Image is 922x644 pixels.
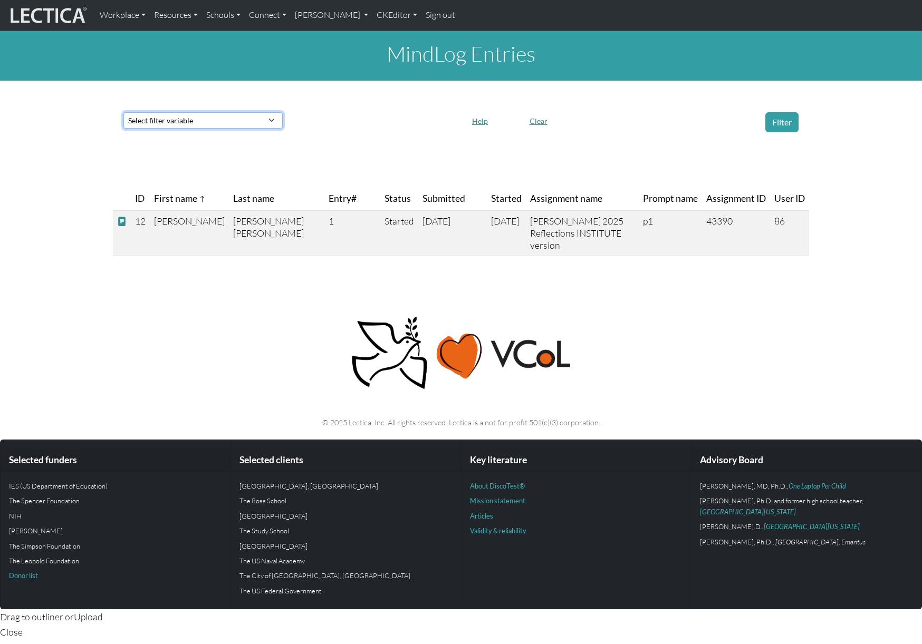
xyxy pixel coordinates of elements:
[8,5,87,25] img: lecticalive
[150,4,202,26] a: Resources
[239,495,453,506] p: The Ross School
[700,536,913,547] p: [PERSON_NAME], Ph.D.
[119,416,803,428] p: © 2025 Lectica, Inc. All rights reserved. Lectica is a not for profit 501(c)(3) corporation.
[700,481,913,491] p: [PERSON_NAME], MD, Ph.D.,
[239,525,453,536] p: The Study School
[774,191,805,206] span: User ID
[150,211,229,256] td: [PERSON_NAME]
[700,495,913,517] p: [PERSON_NAME], Ph.D. and former high school teacher,
[487,211,526,256] td: [DATE]
[229,211,324,256] td: [PERSON_NAME] [PERSON_NAME]
[245,4,291,26] a: Connect
[525,113,552,129] button: Clear
[231,448,461,472] div: Selected clients
[643,191,698,206] span: Prompt name
[9,495,222,506] p: The Spencer Foundation
[470,526,526,535] a: Validity & reliability
[329,191,376,206] span: Entry#
[372,4,421,26] a: CKEditor
[470,512,493,520] a: Articles
[487,187,526,211] th: Started
[9,571,38,580] a: Donor list
[467,113,493,129] button: Help
[239,481,453,491] p: [GEOGRAPHIC_DATA], [GEOGRAPHIC_DATA]
[348,315,574,392] img: Peace, love, VCoL
[773,538,866,546] em: , [GEOGRAPHIC_DATA], Emeritus
[229,187,324,211] th: Last name
[700,508,796,516] a: [GEOGRAPHIC_DATA][US_STATE]
[764,522,860,531] a: [GEOGRAPHIC_DATA][US_STATE]
[421,4,459,26] a: Sign out
[470,496,525,505] a: Mission statement
[95,4,150,26] a: Workplace
[691,448,921,472] div: Advisory Board
[462,448,691,472] div: Key literature
[154,191,206,206] span: First name
[385,191,411,206] span: Status
[9,541,222,551] p: The Simpson Foundation
[131,211,150,256] td: 12
[239,511,453,521] p: [GEOGRAPHIC_DATA]
[135,191,145,206] span: ID
[702,211,770,256] td: 43390
[706,191,766,206] span: Assignment ID
[9,511,222,521] p: NIH
[202,4,245,26] a: Schools
[422,191,465,206] span: Submitted
[467,114,493,125] a: Help
[239,586,453,596] p: The US Federal Government
[789,482,846,490] a: One Laptop Per Child
[470,482,525,490] a: About DiscoTest®
[765,112,799,132] button: Filter
[239,570,453,581] p: The City of [GEOGRAPHIC_DATA], [GEOGRAPHIC_DATA]
[239,541,453,551] p: [GEOGRAPHIC_DATA]
[291,4,372,26] a: [PERSON_NAME]
[9,555,222,566] p: The Leopold Foundation
[418,211,487,256] td: [DATE]
[639,211,702,256] td: p1
[324,211,380,256] td: 1
[380,211,418,256] td: Started
[239,555,453,566] p: The US Naval Academy
[770,211,809,256] td: 86
[530,191,602,206] span: Assignment name
[9,525,222,536] p: [PERSON_NAME]
[117,216,127,227] span: view
[1,448,230,472] div: Selected funders
[526,211,639,256] td: [PERSON_NAME] 2025 Reflections INSTITUTE version
[9,481,222,491] p: IES (US Department of Education)
[700,521,913,532] p: [PERSON_NAME].D.,
[74,611,103,622] span: Upload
